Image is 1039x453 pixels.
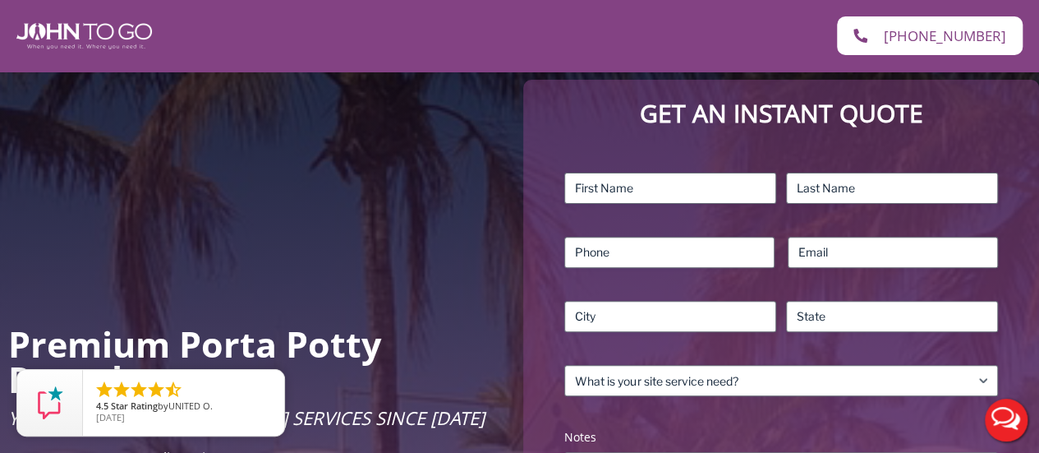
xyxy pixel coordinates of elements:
input: City [564,301,776,332]
label: Notes [564,429,998,446]
p: Get an Instant Quote [540,96,1023,132]
span: [PHONE_NUMBER] [884,29,1006,43]
span: by [96,401,271,413]
span: UNITED O. [168,400,213,412]
input: Email [788,237,998,268]
input: Phone [564,237,775,268]
span: Your Go-To in [PERSON_NAME] Services Since [DATE] [8,405,485,430]
li:  [129,380,149,400]
button: Live Chat [973,387,1039,453]
a: [PHONE_NUMBER] [837,16,1023,55]
span: [DATE] [96,411,125,423]
img: John To Go [16,23,152,49]
h2: Premium Porta Potty Rentals [8,326,499,397]
img: Review Rating [34,386,67,419]
li:  [163,380,183,400]
span: 4.5 [96,400,108,412]
li:  [146,380,166,400]
input: State [786,301,998,332]
li:  [94,380,114,400]
input: First Name [564,173,776,204]
li:  [112,380,131,400]
span: Star Rating [111,400,158,412]
input: Last Name [786,173,998,204]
